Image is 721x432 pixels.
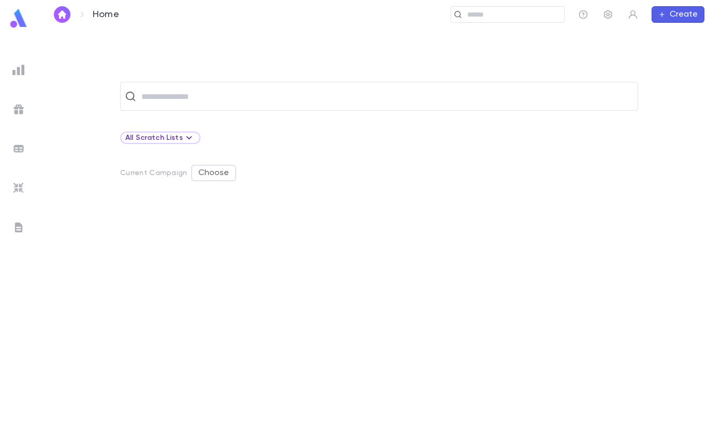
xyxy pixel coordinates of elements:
p: Current Campaign [120,169,187,177]
div: All Scratch Lists [120,132,200,144]
button: Create [652,6,704,23]
img: logo [8,8,29,28]
img: batches_grey.339ca447c9d9533ef1741baa751efc33.svg [12,142,25,155]
img: campaigns_grey.99e729a5f7ee94e3726e6486bddda8f1.svg [12,103,25,116]
img: home_white.a664292cf8c1dea59945f0da9f25487c.svg [56,10,68,19]
div: All Scratch Lists [125,132,195,144]
img: letters_grey.7941b92b52307dd3b8a917253454ce1c.svg [12,221,25,234]
p: Home [93,9,119,20]
button: Choose [191,165,236,181]
img: imports_grey.530a8a0e642e233f2baf0ef88e8c9fcb.svg [12,182,25,194]
img: reports_grey.c525e4749d1bce6a11f5fe2a8de1b229.svg [12,64,25,76]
